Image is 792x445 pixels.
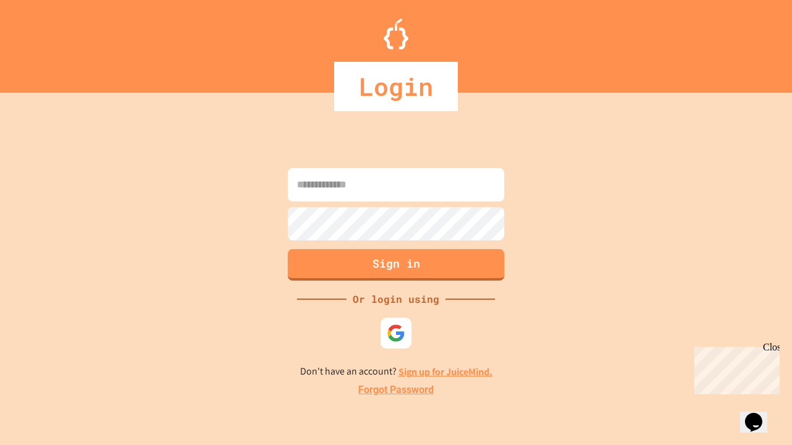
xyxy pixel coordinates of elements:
a: Sign up for JuiceMind. [398,365,493,378]
img: google-icon.svg [387,324,405,342]
div: Or login using [346,292,445,307]
iframe: chat widget [740,396,780,433]
p: Don't have an account? [300,364,493,379]
div: Login [334,62,458,111]
div: Chat with us now!Close [5,5,85,78]
button: Sign in [288,249,504,281]
a: Forgot Password [358,383,434,397]
iframe: chat widget [689,342,780,394]
img: Logo.svg [384,19,408,49]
